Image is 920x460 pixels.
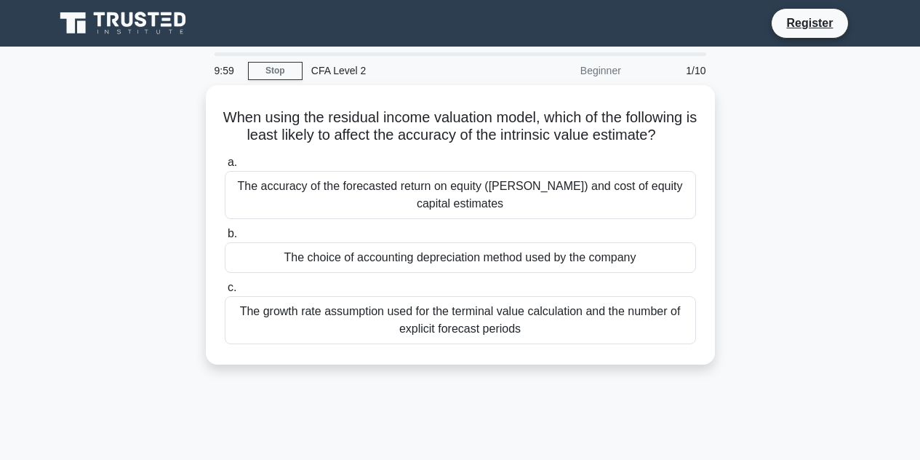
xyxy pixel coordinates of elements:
[225,242,696,273] div: The choice of accounting depreciation method used by the company
[777,14,841,32] a: Register
[225,171,696,219] div: The accuracy of the forecasted return on equity ([PERSON_NAME]) and cost of equity capital estimates
[228,227,237,239] span: b.
[503,56,630,85] div: Beginner
[206,56,248,85] div: 9:59
[303,56,503,85] div: CFA Level 2
[248,62,303,80] a: Stop
[630,56,715,85] div: 1/10
[228,156,237,168] span: a.
[223,108,697,145] h5: When using the residual income valuation model, which of the following is least likely to affect ...
[228,281,236,293] span: c.
[225,296,696,344] div: The growth rate assumption used for the terminal value calculation and the number of explicit for...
